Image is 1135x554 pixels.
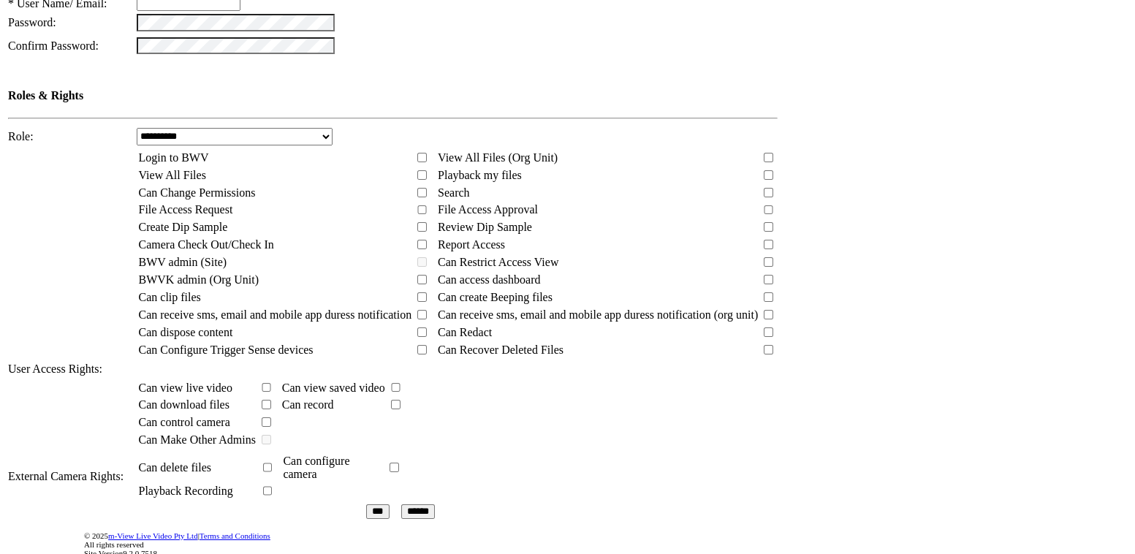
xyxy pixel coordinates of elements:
span: Login to BWV [139,151,209,164]
td: External Camera Rights: [7,452,134,501]
span: Can configure camera [283,455,349,480]
span: Can Redact [438,326,492,338]
span: User Access Rights: [8,363,102,375]
span: View All Files [139,169,206,181]
span: Can view live video [139,382,232,394]
span: Can download files [139,398,229,411]
span: Can Configure Trigger Sense devices [139,344,314,356]
span: Can create Beeping files [438,291,553,303]
span: File Access Approval [438,203,538,216]
span: Playback my files [438,169,522,181]
span: Can record [282,398,334,411]
span: Create Dip Sample [139,221,228,233]
span: Can delete files [139,461,212,474]
span: Search [438,186,470,199]
span: BWV admin (Site) [139,256,227,268]
span: Can dispose content [139,326,233,338]
span: Can view saved video [282,382,385,394]
span: Can receive sms, email and mobile app duress notification (org unit) [438,308,758,321]
h4: Roles & Rights [8,89,778,102]
span: Report Access [438,238,505,251]
span: Can access dashboard [438,273,540,286]
span: BWVK admin (Org Unit) [139,273,259,286]
span: File Access Request [139,203,233,216]
span: Password: [8,16,56,29]
td: Role: [7,127,134,146]
span: Can clip files [139,291,201,303]
span: Can control camera [139,416,230,428]
a: Terms and Conditions [200,531,270,540]
span: Can Change Permissions [139,186,256,199]
span: Review Dip Sample [438,221,532,233]
span: Can Make Other Admins [139,433,256,446]
span: Playback Recording [139,485,233,497]
span: View All Files (Org Unit) [438,151,558,164]
span: Can Recover Deleted Files [438,344,563,356]
span: Confirm Password: [8,39,99,52]
span: Can receive sms, email and mobile app duress notification [139,308,412,321]
span: Can Restrict Access View [438,256,558,268]
span: Camera Check Out/Check In [139,238,274,251]
a: m-View Live Video Pty Ltd [108,531,198,540]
